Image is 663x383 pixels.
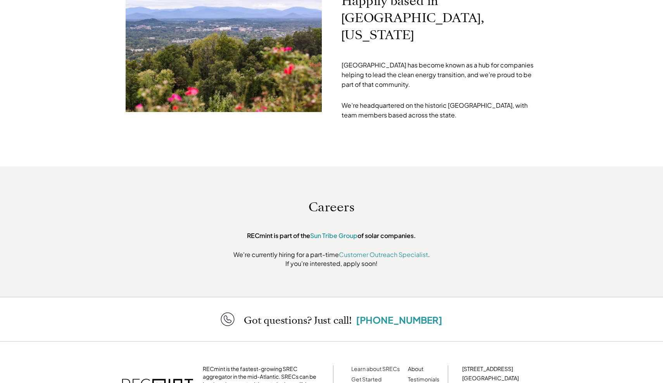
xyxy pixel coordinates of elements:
p: [GEOGRAPHIC_DATA] [462,374,541,382]
p: We’re headquartered on the historic [GEOGRAPHIC_DATA], with team members based across the state. [342,91,538,120]
span: [PHONE_NUMBER] [356,314,442,326]
a: Learn about SRECs [351,365,400,372]
a: Customer Outreach Specialist [339,250,428,259]
p: If you're interested, apply soon! [174,259,490,268]
a: [PHONE_NUMBER] [356,314,442,327]
a: Get Started [351,376,382,383]
p: We're currently hiring for a part-time . [174,250,490,259]
a: Testimonials [408,376,439,383]
p: [STREET_ADDRESS] [462,365,541,373]
p: [GEOGRAPHIC_DATA] has become known as a hub for companies helping to lead the clean energy transi... [342,60,538,89]
p: Careers [174,200,490,214]
a: About [408,365,423,372]
a: Sun Tribe Group [310,231,357,240]
p: Got questions? Just call! [244,315,442,326]
p: RECmint is part of the of solar companies. [174,232,490,239]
